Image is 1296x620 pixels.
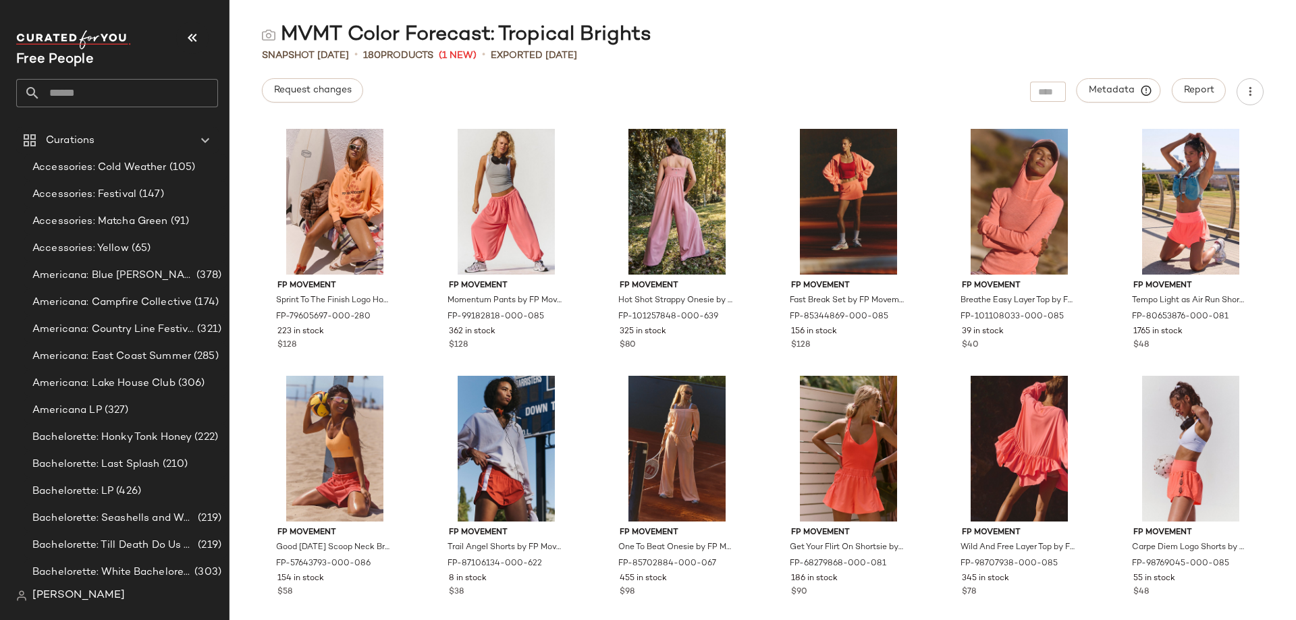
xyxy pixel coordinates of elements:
[194,322,221,337] span: (321)
[277,586,292,598] span: $58
[46,133,94,148] span: Curations
[191,349,219,364] span: (285)
[961,295,1075,307] span: Breathe Easy Layer Top by FP Movement at Free People in [GEOGRAPHIC_DATA], Size: XS
[449,573,487,585] span: 8 in stock
[267,376,403,522] img: 57643793_086_a
[32,538,195,553] span: Bachelorette: Till Death Do Us Party
[1123,376,1259,522] img: 98769045_085_a
[262,22,651,49] div: MVMT Color Forecast: Tropical Brights
[32,588,125,604] span: [PERSON_NAME]
[448,558,542,570] span: FP-87106134-000-622
[1088,84,1150,96] span: Metadata
[192,430,218,445] span: (222)
[32,484,113,499] span: Bachelorette: LP
[962,339,979,351] span: $40
[791,326,837,338] span: 156 in stock
[276,311,371,323] span: FP-79605697-000-280
[102,403,129,418] span: (327)
[195,511,221,526] span: (219)
[273,85,352,96] span: Request changes
[129,241,151,256] span: (65)
[1132,295,1247,307] span: Tempo Light as Air Run Shorts by FP Movement at Free People in [GEOGRAPHIC_DATA], Size: XL
[1077,78,1161,103] button: Metadata
[791,573,838,585] span: 186 in stock
[32,511,195,526] span: Bachelorette: Seashells and Wedding Bells
[790,295,905,307] span: Fast Break Set by FP Movement at Free People in [GEOGRAPHIC_DATA], Size: M
[194,268,221,283] span: (378)
[277,280,392,292] span: FP Movement
[276,542,391,554] span: Good [DATE] Scoop Neck Bra by FP Movement at Free People in [GEOGRAPHIC_DATA], Size: M/L
[1133,326,1183,338] span: 1765 in stock
[16,53,94,67] span: Current Company Name
[1133,527,1248,539] span: FP Movement
[32,160,167,175] span: Accessories: Cold Weather
[32,349,191,364] span: Americana: East Coast Summer
[175,376,205,391] span: (306)
[262,78,363,103] button: Request changes
[167,160,196,175] span: (105)
[609,129,745,275] img: 101257848_639_b
[491,49,577,63] p: Exported [DATE]
[962,573,1009,585] span: 345 in stock
[32,241,129,256] span: Accessories: Yellow
[951,376,1087,522] img: 98707938_085_b
[32,322,194,337] span: Americana: Country Line Festival
[449,339,468,351] span: $128
[1183,85,1214,96] span: Report
[1132,311,1228,323] span: FP-80653876-000-081
[277,326,324,338] span: 223 in stock
[449,280,564,292] span: FP Movement
[780,129,917,275] img: 85344869_085_0
[32,376,175,391] span: Americana: Lake House Club
[16,590,27,601] img: svg%3e
[790,542,905,554] span: Get Your Flirt On Shortsie by FP Movement at Free People in [GEOGRAPHIC_DATA], Size: XS
[620,339,636,351] span: $80
[438,376,574,522] img: 87106134_622_a
[961,311,1064,323] span: FP-101108033-000-085
[791,527,906,539] span: FP Movement
[195,538,221,553] span: (219)
[32,403,102,418] span: Americana LP
[962,280,1077,292] span: FP Movement
[16,30,131,49] img: cfy_white_logo.C9jOOHJF.svg
[620,573,667,585] span: 455 in stock
[790,558,886,570] span: FP-68279868-000-081
[1132,542,1247,554] span: Carpe Diem Logo Shorts by FP Movement at Free People in [GEOGRAPHIC_DATA], Size: XL
[1133,573,1175,585] span: 55 in stock
[192,295,219,310] span: (174)
[618,542,733,554] span: One To Beat Onesie by FP Movement at Free People in [GEOGRAPHIC_DATA], Size: L
[354,47,358,63] span: •
[790,311,888,323] span: FP-85344869-000-085
[277,573,324,585] span: 154 in stock
[791,280,906,292] span: FP Movement
[168,214,190,229] span: (91)
[780,376,917,522] img: 68279868_081_a
[136,187,164,202] span: (147)
[482,47,485,63] span: •
[620,586,634,598] span: $98
[961,558,1058,570] span: FP-98707938-000-085
[791,339,810,351] span: $128
[618,295,733,307] span: Hot Shot Strappy Onesie by FP Movement at Free People in Pink, Size: XS
[192,565,221,580] span: (303)
[32,268,194,283] span: Americana: Blue [PERSON_NAME] Baby
[276,295,391,307] span: Sprint To The Finish Logo Hoodie by FP Movement at Free People in [GEOGRAPHIC_DATA], Size: XL
[951,129,1087,275] img: 101108033_085_d
[439,49,477,63] span: (1 New)
[1132,558,1229,570] span: FP-98769045-000-085
[791,586,807,598] span: $90
[113,484,141,499] span: (426)
[276,558,371,570] span: FP-57643793-000-086
[1133,586,1149,598] span: $48
[618,558,716,570] span: FP-85702884-000-067
[32,457,160,472] span: Bachelorette: Last Splash
[32,295,192,310] span: Americana: Campfire Collective
[277,339,296,351] span: $128
[1133,280,1248,292] span: FP Movement
[438,129,574,275] img: 99182818_085_a
[962,527,1077,539] span: FP Movement
[32,430,192,445] span: Bachelorette: Honky Tonk Honey
[1172,78,1226,103] button: Report
[962,326,1004,338] span: 39 in stock
[449,586,464,598] span: $38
